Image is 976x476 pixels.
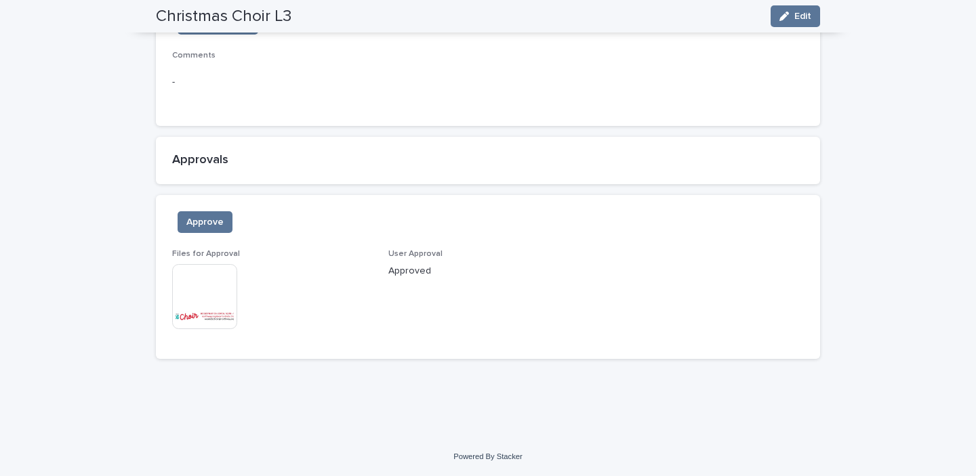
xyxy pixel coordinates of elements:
[172,51,216,60] span: Comments
[453,452,522,460] a: Powered By Stacker
[794,12,811,21] span: Edit
[172,153,804,168] h2: Approvals
[156,7,291,26] h2: Christmas Choir L3
[388,264,588,278] p: Approved
[178,211,232,233] button: Approve
[172,250,240,258] span: Files for Approval
[186,215,224,229] span: Approve
[172,75,804,89] p: -
[388,250,443,258] span: User Approval
[771,5,820,27] button: Edit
